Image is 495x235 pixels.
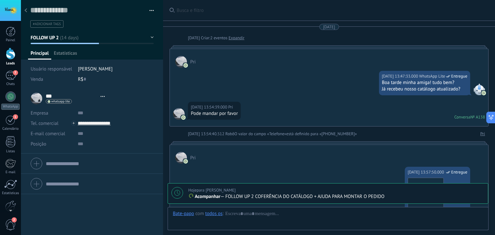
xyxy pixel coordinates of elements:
div: Listas [1,149,20,154]
div: para [PERSON_NAME] [188,187,236,193]
span: Robô [225,131,234,136]
div: Já recebeu nosso catálogo atualizado? [382,86,467,92]
div: Estatísticas [1,191,20,195]
img: com.amocrm.amocrmwa.svg [481,91,486,95]
span: Pri [228,104,233,110]
div: Criar: [188,35,244,41]
img: com.amocrm.amocrmwa.svg [183,63,188,68]
a: SUNGA ADULTO ATACADO.pdf [408,178,444,214]
span: #adicionar tags [33,22,61,26]
span: Usuário responsável [31,66,72,72]
div: Pode mandar por favor [191,110,238,117]
div: [DATE] 13:57:50.000 [408,169,445,175]
div: [DATE] [188,35,201,41]
p: — FOLLOW UP 2 COFERÊNCIA DO CATÁLOGO + AJUDA PARA MONTAR O PEDIDO [188,193,484,200]
div: Usuário responsável [31,64,73,74]
div: [DATE] 13:54:39.000 [191,104,228,110]
div: Boa tarde minha amiga! tudo bem? [382,80,467,86]
span: Pri [175,56,187,68]
img: com.amocrm.amocrmwa.svg [183,159,188,164]
span: Venda [31,76,43,82]
div: Empresa [31,108,73,118]
span: Tel. comercial [31,120,58,127]
span: : [223,211,224,217]
span: está definido para «[PHONE_NUMBER]» [286,131,357,137]
span: Pri [173,108,185,120]
span: Hoje [188,187,197,193]
span: Pri [190,59,196,65]
div: Chats [1,82,20,86]
div: Posição [31,139,73,149]
div: Conversa [454,114,471,120]
span: Acompanhar [195,193,220,200]
span: E-mail comercial [31,131,65,137]
div: Leads [1,61,20,66]
span: WhatsApp Lite [419,73,445,80]
div: todos os [205,211,223,216]
span: Principal [31,50,49,60]
div: [DATE] [323,24,335,30]
span: Entregue [451,73,467,80]
span: Estatísticas [54,50,77,60]
span: WhatsApp Lite [473,84,485,95]
span: [PERSON_NAME] [78,66,113,72]
div: [DATE] 13:54:40.512 [188,131,225,137]
a: Expandir [228,35,244,41]
div: Venda [31,74,73,84]
div: Calendário [1,127,20,131]
span: 7 [13,70,18,75]
button: Tel. comercial [31,118,58,128]
span: 1 [13,114,18,119]
a: Pri [480,131,485,137]
div: WhatsApp [1,104,20,110]
span: whatsapp lite [51,100,70,103]
span: Pri [190,155,196,161]
div: [DATE] 13:47:33.000 [382,73,419,80]
div: E-mail [1,170,20,174]
img: com.amocrm.amocrmwa.svg [181,115,186,120]
span: Pri [175,152,187,164]
span: 2 [12,217,17,222]
span: Busca e filtro [177,7,489,14]
div: R$ [78,74,154,84]
div: Painel [1,38,20,42]
span: O valor do campo «Telefone» [234,131,286,137]
div: № A138 [471,114,485,120]
span: Posição [31,142,46,146]
span: Entregue [451,169,467,175]
span: 2 eventos [210,35,227,41]
span: com [195,211,204,217]
button: E-mail comercial [31,128,65,139]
